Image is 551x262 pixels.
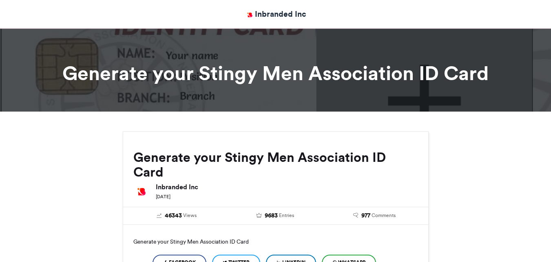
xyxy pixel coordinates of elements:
[279,212,294,219] span: Entries
[361,211,370,220] span: 977
[133,150,418,179] h2: Generate your Stingy Men Association ID Card
[165,211,182,220] span: 46343
[245,8,306,20] a: Inbranded Inc
[49,63,502,83] h1: Generate your Stingy Men Association ID Card
[133,211,220,220] a: 46343 Views
[133,184,150,200] img: Inbranded Inc
[232,211,319,220] a: 9683 Entries
[156,194,170,199] small: [DATE]
[331,211,418,220] a: 977 Comments
[245,10,255,20] img: Inbranded
[156,184,418,190] h6: Inbranded Inc
[183,212,197,219] span: Views
[133,235,418,248] p: Generate your Stingy Men Association ID Card
[372,212,396,219] span: Comments
[265,211,278,220] span: 9683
